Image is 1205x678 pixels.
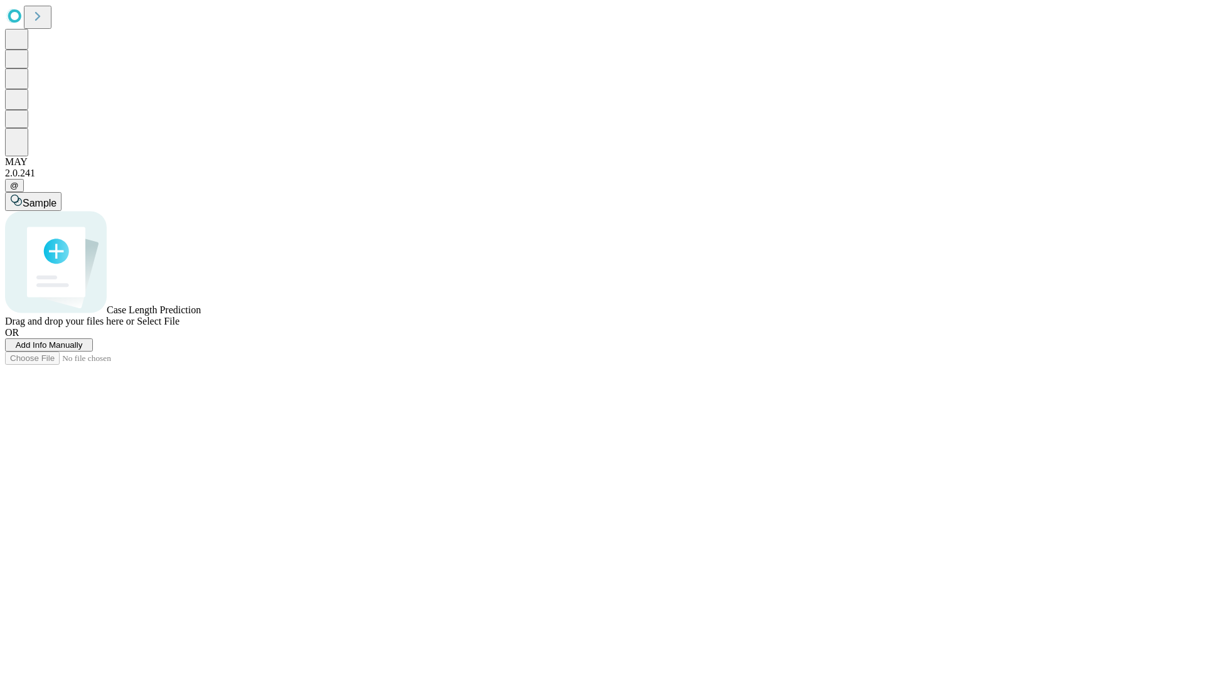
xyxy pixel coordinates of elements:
span: Case Length Prediction [107,304,201,315]
div: 2.0.241 [5,168,1200,179]
button: @ [5,179,24,192]
span: Drag and drop your files here or [5,316,134,326]
div: MAY [5,156,1200,168]
button: Sample [5,192,62,211]
span: Sample [23,198,56,208]
span: OR [5,327,19,338]
button: Add Info Manually [5,338,93,352]
span: Select File [137,316,179,326]
span: @ [10,181,19,190]
span: Add Info Manually [16,340,83,350]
